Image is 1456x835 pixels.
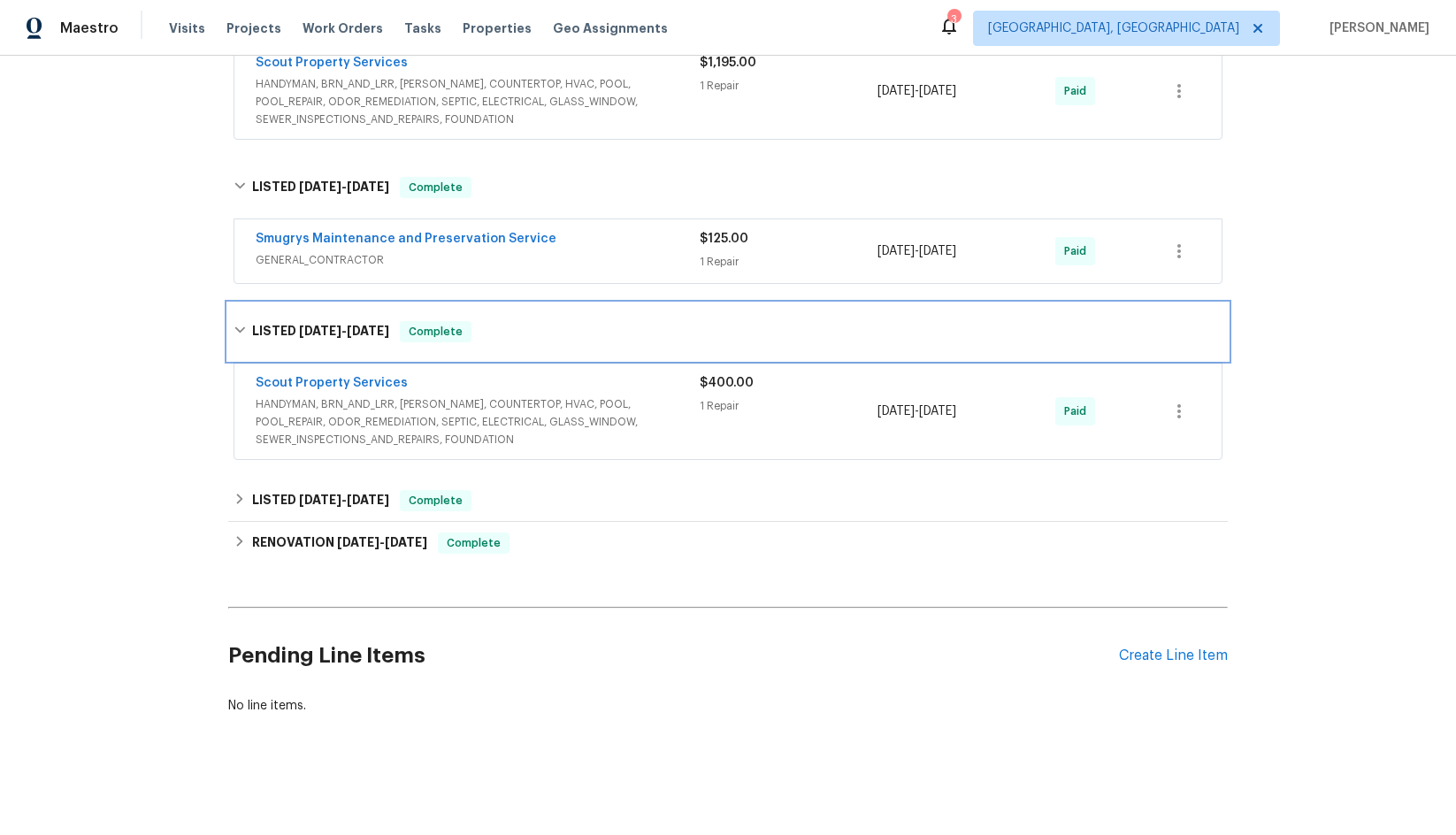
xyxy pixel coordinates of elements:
span: [DATE] [299,494,341,506]
div: 1 Repair [700,397,877,415]
span: Visits [169,19,205,37]
span: [DATE] [347,180,389,193]
span: [DATE] [919,245,956,257]
span: - [299,325,389,337]
h6: LISTED [252,321,389,342]
span: Paid [1064,402,1093,420]
span: [DATE] [347,325,389,337]
span: [PERSON_NAME] [1322,19,1429,37]
span: Paid [1064,242,1093,260]
a: Smugrys Maintenance and Preservation Service [256,233,556,245]
span: - [877,82,956,100]
span: $400.00 [700,377,754,389]
span: [DATE] [877,245,915,257]
h6: LISTED [252,490,389,511]
div: 1 Repair [700,253,877,271]
span: Projects [226,19,281,37]
div: LISTED [DATE]-[DATE]Complete [228,303,1228,360]
span: Geo Assignments [553,19,668,37]
span: HANDYMAN, BRN_AND_LRR, [PERSON_NAME], COUNTERTOP, HVAC, POOL, POOL_REPAIR, ODOR_REMEDIATION, SEPT... [256,395,700,448]
span: Maestro [60,19,119,37]
span: Paid [1064,82,1093,100]
div: LISTED [DATE]-[DATE]Complete [228,479,1228,522]
a: Scout Property Services [256,377,408,389]
span: - [877,402,956,420]
span: [GEOGRAPHIC_DATA], [GEOGRAPHIC_DATA] [988,19,1239,37]
span: Tasks [404,22,441,34]
span: Complete [440,534,508,552]
span: Complete [402,492,470,509]
div: 3 [947,11,960,28]
span: [DATE] [877,85,915,97]
h2: Pending Line Items [228,615,1119,697]
h6: RENOVATION [252,532,427,554]
div: Create Line Item [1119,647,1228,664]
div: No line items. [228,697,1228,715]
div: 1 Repair [700,77,877,95]
span: [DATE] [337,536,379,548]
span: HANDYMAN, BRN_AND_LRR, [PERSON_NAME], COUNTERTOP, HVAC, POOL, POOL_REPAIR, ODOR_REMEDIATION, SEPT... [256,75,700,128]
div: RENOVATION [DATE]-[DATE]Complete [228,522,1228,564]
span: [DATE] [385,536,427,548]
span: - [877,242,956,260]
span: - [299,180,389,193]
h6: LISTED [252,177,389,198]
span: [DATE] [919,405,956,417]
div: LISTED [DATE]-[DATE]Complete [228,159,1228,216]
span: - [337,536,427,548]
span: [DATE] [877,405,915,417]
span: [DATE] [299,180,341,193]
span: [DATE] [299,325,341,337]
span: Complete [402,323,470,341]
span: [DATE] [919,85,956,97]
span: Complete [402,179,470,196]
span: - [299,494,389,506]
span: $1,195.00 [700,57,756,69]
span: $125.00 [700,233,748,245]
span: GENERAL_CONTRACTOR [256,251,700,269]
a: Scout Property Services [256,57,408,69]
span: Properties [463,19,532,37]
span: [DATE] [347,494,389,506]
span: Work Orders [303,19,383,37]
